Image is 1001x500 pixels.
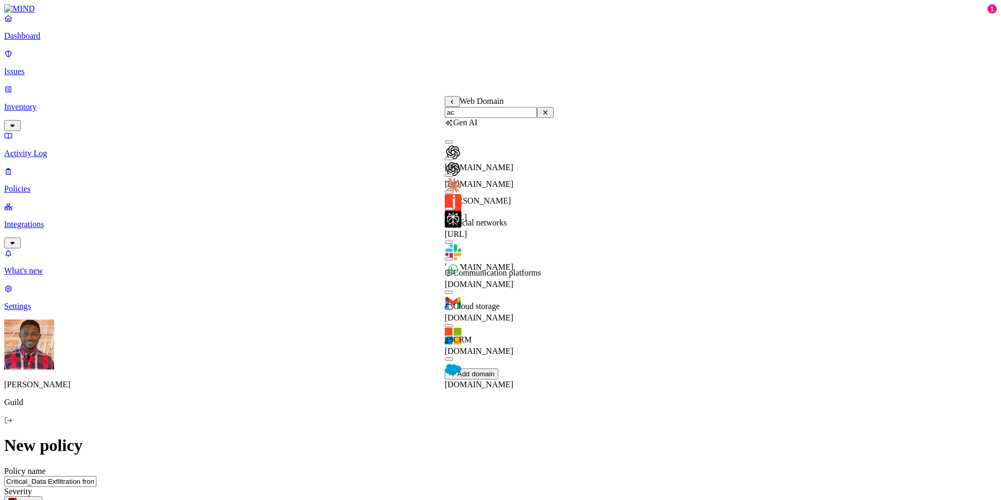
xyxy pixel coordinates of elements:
[445,347,514,355] span: [DOMAIN_NAME]
[4,4,35,14] img: MIND
[4,149,997,158] p: Activity Log
[4,102,997,112] p: Inventory
[445,294,461,311] img: mail.google.com favicon
[445,328,461,344] img: sharepoint.com favicon
[445,211,461,228] img: perplexity.ai favicon
[445,218,554,228] div: Social networks
[4,380,997,389] p: [PERSON_NAME]
[445,177,461,194] img: claude.ai favicon
[987,4,997,14] div: 1
[445,335,554,344] div: CRM
[4,31,997,41] p: Dashboard
[4,184,997,194] p: Policies
[445,361,461,378] img: salesforce.com favicon
[445,144,461,161] img: chat.openai.com favicon
[4,166,997,194] a: Policies
[445,313,514,322] span: [DOMAIN_NAME]
[445,230,467,239] span: [URL]
[4,398,997,407] p: Guild
[445,268,554,278] div: Communication platforms
[445,161,461,177] img: chatgpt.com favicon
[445,107,537,118] input: Search...
[4,476,96,487] input: name
[4,220,997,229] p: Integrations
[4,85,997,129] a: Inventory
[460,97,504,105] span: Web Domain
[4,67,997,76] p: Issues
[4,467,46,475] label: Policy name
[445,302,554,311] div: Cloud storage
[445,261,461,278] img: web.whatsapp.com favicon
[4,4,997,14] a: MIND
[4,14,997,41] a: Dashboard
[445,280,514,289] span: [DOMAIN_NAME]
[4,487,32,496] label: Severity
[445,244,461,260] img: slack.com favicon
[4,436,997,455] h1: New policy
[4,266,997,276] p: What's new
[445,194,461,211] img: jasper.ai favicon
[4,131,997,158] a: Activity Log
[4,202,997,247] a: Integrations
[4,49,997,76] a: Issues
[4,302,997,311] p: Settings
[4,248,997,276] a: What's new
[445,380,514,389] span: [DOMAIN_NAME]
[4,319,54,370] img: Charles Sawadogo
[4,284,997,311] a: Settings
[445,118,554,127] div: Gen AI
